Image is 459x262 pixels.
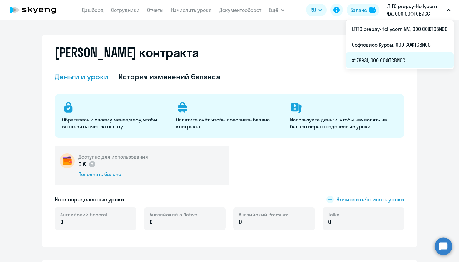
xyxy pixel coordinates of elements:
span: Английский General [60,211,107,218]
span: Английский Premium [239,211,289,218]
p: Обратитесь к своему менеджеру, чтобы выставить счёт на оплату [62,116,169,130]
a: Дашборд [82,7,104,13]
button: LTITC prepay-Hollycorn N.V., ООО СОФТСВИСС [383,2,454,17]
p: 0 € [78,160,96,168]
h5: Нераспределённые уроки [55,195,124,204]
span: RU [310,6,316,14]
button: RU [306,4,327,16]
span: 0 [328,218,331,226]
img: balance [369,7,376,13]
span: Talks [328,211,339,218]
img: wallet-circle.png [60,153,75,168]
span: Английский с Native [150,211,197,218]
button: Балансbalance [347,4,379,16]
p: Оплатите счёт, чтобы пополнить баланс контракта [176,116,283,130]
span: 0 [60,218,63,226]
h5: Доступно для использования [78,153,148,160]
p: LTITC prepay-Hollycorn N.V., ООО СОФТСВИСС [386,2,444,17]
span: 0 [239,218,242,226]
a: Начислить уроки [171,7,212,13]
div: Деньги и уроки [55,72,108,82]
ul: Ещё [346,20,454,69]
button: Ещё [269,4,284,16]
div: История изменений баланса [118,72,220,82]
a: Документооборот [219,7,261,13]
h2: [PERSON_NAME] контракта [55,45,199,60]
div: Пополнить баланс [78,171,148,178]
p: Используйте деньги, чтобы начислять на баланс нераспределённые уроки [290,116,397,130]
a: Сотрудники [111,7,140,13]
div: Баланс [350,6,367,14]
span: Ещё [269,6,278,14]
span: 0 [150,218,153,226]
span: Начислить/списать уроки [336,195,404,204]
a: Отчеты [147,7,164,13]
